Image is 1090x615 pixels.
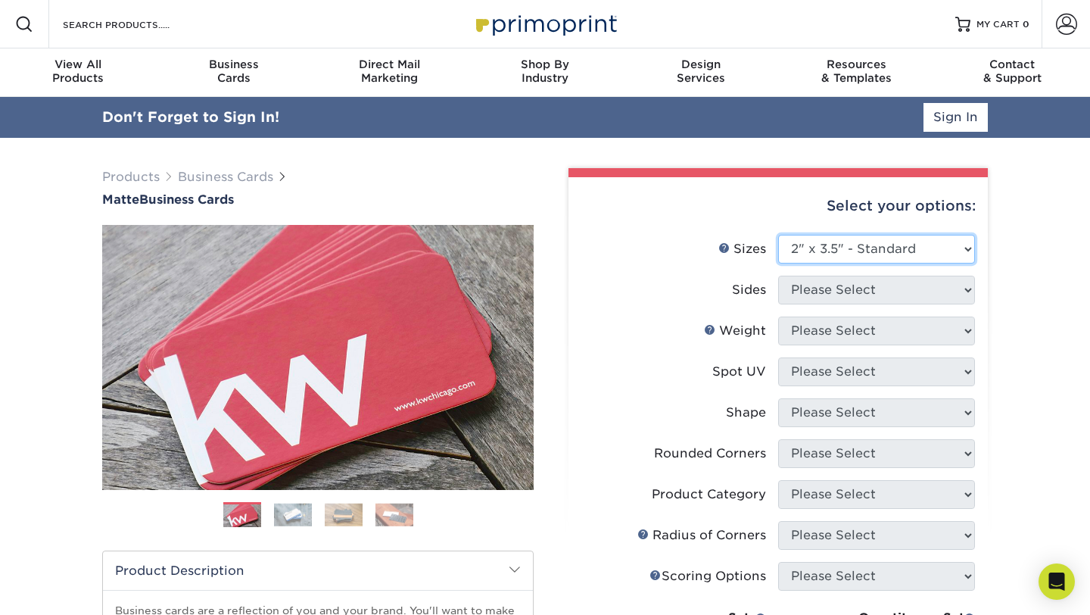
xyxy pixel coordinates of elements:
[623,58,779,71] span: Design
[934,48,1090,97] a: Contact& Support
[649,567,766,585] div: Scoring Options
[704,322,766,340] div: Weight
[311,58,467,85] div: Marketing
[102,192,534,207] h1: Business Cards
[61,15,209,33] input: SEARCH PRODUCTS.....
[581,177,976,235] div: Select your options:
[637,526,766,545] div: Radius of Corners
[467,58,623,71] span: Shop By
[102,192,139,207] span: Matte
[375,503,413,526] img: Business Cards 04
[718,240,766,258] div: Sizes
[156,58,312,85] div: Cards
[732,281,766,299] div: Sides
[102,107,279,128] div: Don't Forget to Sign In!
[311,58,467,71] span: Direct Mail
[779,58,935,85] div: & Templates
[467,48,623,97] a: Shop ByIndustry
[469,8,621,40] img: Primoprint
[934,58,1090,85] div: & Support
[923,103,988,132] a: Sign In
[102,192,534,207] a: MatteBusiness Cards
[623,48,779,97] a: DesignServices
[712,363,766,381] div: Spot UV
[654,445,766,463] div: Rounded Corners
[976,18,1020,31] span: MY CART
[103,551,533,590] h2: Product Description
[178,170,273,184] a: Business Cards
[102,170,160,184] a: Products
[1039,563,1075,600] div: Open Intercom Messenger
[623,58,779,85] div: Services
[467,58,623,85] div: Industry
[934,58,1090,71] span: Contact
[274,503,312,526] img: Business Cards 02
[102,142,534,573] img: Matte 01
[156,58,312,71] span: Business
[223,497,261,535] img: Business Cards 01
[779,58,935,71] span: Resources
[779,48,935,97] a: Resources& Templates
[652,485,766,504] div: Product Category
[311,48,467,97] a: Direct MailMarketing
[156,48,312,97] a: BusinessCards
[325,503,363,526] img: Business Cards 03
[726,404,766,422] div: Shape
[1023,19,1029,30] span: 0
